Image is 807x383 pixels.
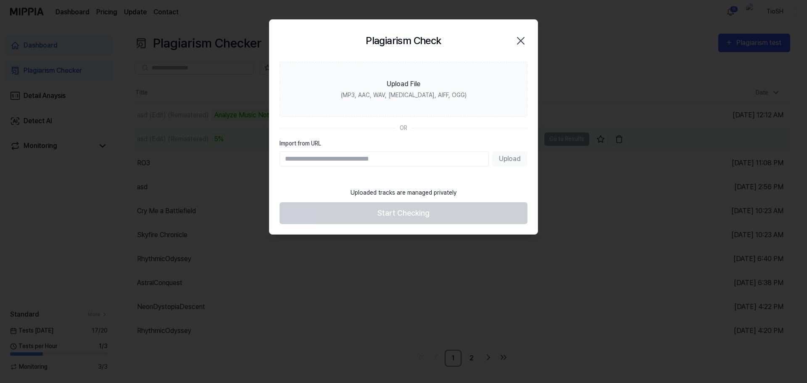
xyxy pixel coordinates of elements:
[341,91,467,100] div: (MP3, AAC, WAV, [MEDICAL_DATA], AIFF, OGG)
[366,33,441,48] h2: Plagiarism Check
[345,183,462,202] div: Uploaded tracks are managed privately
[400,124,407,132] div: OR
[387,79,420,89] div: Upload File
[280,139,527,148] label: Import from URL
